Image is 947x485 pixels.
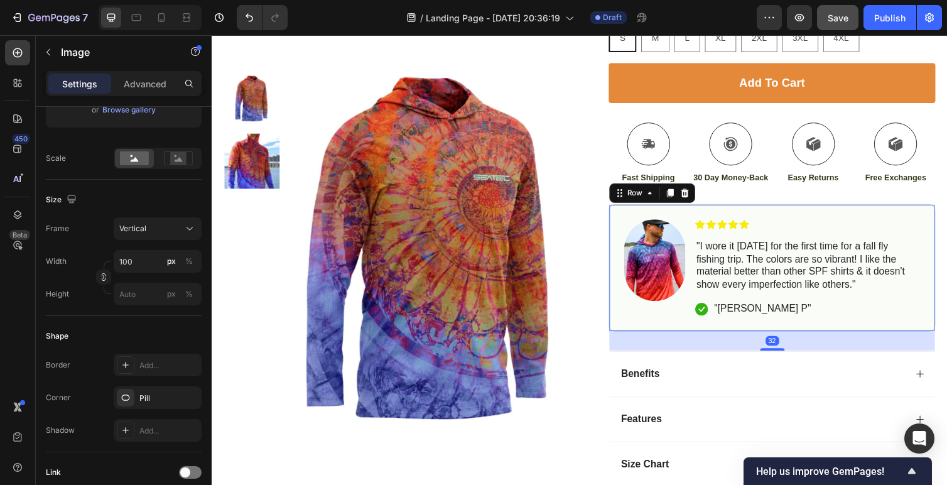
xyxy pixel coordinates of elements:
[567,308,581,319] div: 32
[181,286,197,302] button: px
[828,13,848,23] span: Save
[419,433,468,447] p: Size Chart
[46,330,68,342] div: Shape
[492,141,571,152] p: 30 Day Money-Back
[46,288,69,300] label: Height
[139,360,198,371] div: Add...
[46,392,71,403] div: Corner
[419,388,461,401] p: Features
[406,29,741,70] button: Add to cart
[904,423,934,454] div: Open Intercom Messenger
[540,41,607,57] div: Add to cart
[46,153,66,164] div: Scale
[46,467,61,478] div: Link
[139,393,198,404] div: Pill
[874,11,906,25] div: Publish
[139,425,198,437] div: Add...
[237,5,288,30] div: Undo/Redo
[119,223,146,234] span: Vertical
[422,189,485,273] img: Photo_Jun_22_2024_3_44_58_AM.jpg
[576,141,656,152] p: Easy Returns
[46,223,69,234] label: Frame
[514,274,614,287] p: "[PERSON_NAME] P"
[114,217,202,240] button: Vertical
[167,256,176,267] div: px
[82,10,88,25] p: 7
[12,134,30,144] div: 450
[756,466,904,477] span: Help us improve GemPages!
[185,256,193,267] div: %
[114,250,202,273] input: px%
[46,425,75,436] div: Shadow
[164,286,179,302] button: %
[817,5,858,30] button: Save
[212,35,947,485] iframe: Design area
[46,359,70,371] div: Border
[496,210,724,263] p: "I wore it [DATE] for the first time for a fall fly fishing trip. The colors are so vibrant! I li...
[46,192,79,209] div: Size
[124,77,166,90] p: Advanced
[408,141,487,152] p: Fast Shipping
[9,230,30,240] div: Beta
[603,12,622,23] span: Draft
[426,11,560,25] span: Landing Page - [DATE] 20:36:19
[661,141,740,152] p: Free Exchanges
[62,77,97,90] p: Settings
[423,156,443,168] div: Row
[46,256,67,267] label: Width
[61,45,168,60] p: Image
[185,288,193,300] div: %
[5,5,94,30] button: 7
[756,464,919,479] button: Show survey - Help us improve GemPages!
[92,102,99,117] span: or
[164,254,179,269] button: %
[102,104,156,116] button: Browse gallery
[419,341,458,354] p: Benefits
[420,11,423,25] span: /
[114,283,202,305] input: px%
[863,5,916,30] button: Publish
[181,254,197,269] button: px
[167,288,176,300] div: px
